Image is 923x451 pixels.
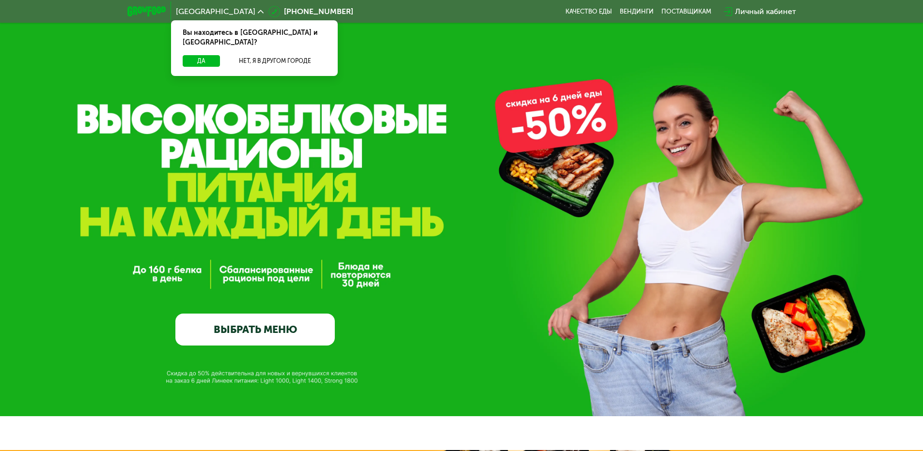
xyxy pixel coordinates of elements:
[171,20,338,55] div: Вы находитесь в [GEOGRAPHIC_DATA] и [GEOGRAPHIC_DATA]?
[565,8,612,15] a: Качество еды
[224,55,326,67] button: Нет, я в другом городе
[661,8,711,15] div: поставщикам
[268,6,353,17] a: [PHONE_NUMBER]
[620,8,654,15] a: Вендинги
[183,55,220,67] button: Да
[175,314,335,346] a: ВЫБРАТЬ МЕНЮ
[735,6,796,17] div: Личный кабинет
[176,8,255,15] span: [GEOGRAPHIC_DATA]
